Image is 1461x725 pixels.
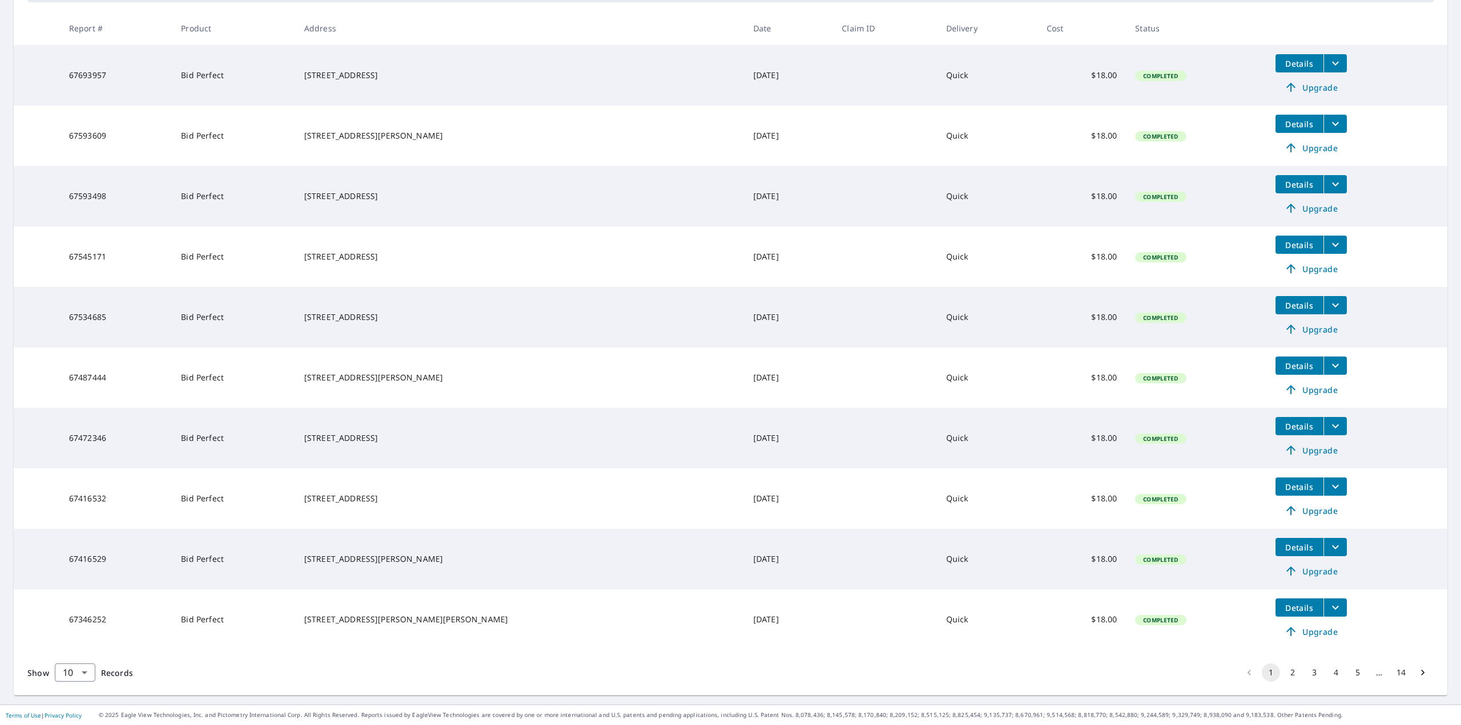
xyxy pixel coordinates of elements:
span: Upgrade [1282,80,1340,94]
span: Completed [1136,314,1185,322]
a: Upgrade [1276,562,1347,580]
td: 67487444 [60,347,172,408]
div: [STREET_ADDRESS] [304,191,735,202]
td: $18.00 [1038,529,1126,589]
th: Delivery [937,11,1038,45]
td: 67472346 [60,408,172,468]
span: Details [1282,300,1317,311]
span: Completed [1136,435,1185,443]
button: Go to page 4 [1327,663,1345,682]
td: Bid Perfect [172,226,295,287]
button: detailsBtn-67416529 [1276,538,1323,556]
td: [DATE] [744,589,833,650]
th: Report # [60,11,172,45]
td: [DATE] [744,166,833,226]
span: Show [27,667,49,678]
td: [DATE] [744,226,833,287]
button: filesDropdownBtn-67545171 [1323,236,1347,254]
td: [DATE] [744,529,833,589]
th: Status [1126,11,1266,45]
nav: pagination navigation [1238,663,1434,682]
button: detailsBtn-67545171 [1276,236,1323,254]
span: Completed [1136,72,1185,80]
span: Completed [1136,132,1185,140]
td: Quick [937,287,1038,347]
td: 67693957 [60,45,172,106]
td: Bid Perfect [172,45,295,106]
td: Quick [937,347,1038,408]
div: [STREET_ADDRESS][PERSON_NAME][PERSON_NAME] [304,614,735,625]
td: $18.00 [1038,589,1126,650]
span: Completed [1136,495,1185,503]
td: Quick [937,589,1038,650]
button: page 1 [1262,663,1280,682]
td: 67545171 [60,226,172,287]
button: detailsBtn-67472346 [1276,417,1323,435]
th: Address [295,11,744,45]
span: Details [1282,361,1317,371]
div: [STREET_ADDRESS] [304,493,735,504]
td: [DATE] [744,45,833,106]
a: Upgrade [1276,622,1347,641]
div: … [1370,667,1389,678]
span: Details [1282,179,1317,190]
button: Go to page 2 [1284,663,1302,682]
span: Details [1282,602,1317,613]
td: [DATE] [744,347,833,408]
span: Upgrade [1282,625,1340,638]
button: detailsBtn-67593498 [1276,175,1323,193]
a: Upgrade [1276,380,1347,399]
td: $18.00 [1038,468,1126,529]
span: Upgrade [1282,141,1340,155]
td: 67534685 [60,287,172,347]
td: Bid Perfect [172,287,295,347]
td: [DATE] [744,468,833,529]
td: Quick [937,226,1038,287]
p: © 2025 Eagle View Technologies, Inc. and Pictometry International Corp. All Rights Reserved. Repo... [99,711,1455,719]
div: [STREET_ADDRESS] [304,70,735,81]
button: Go to next page [1414,663,1432,682]
td: 67346252 [60,589,172,650]
div: [STREET_ADDRESS][PERSON_NAME] [304,130,735,141]
button: detailsBtn-67593609 [1276,115,1323,133]
a: Privacy Policy [45,711,82,719]
button: filesDropdownBtn-67693957 [1323,54,1347,72]
span: Upgrade [1282,322,1340,336]
button: Go to page 3 [1305,663,1323,682]
span: Completed [1136,556,1185,564]
span: Completed [1136,253,1185,261]
button: detailsBtn-67693957 [1276,54,1323,72]
td: $18.00 [1038,408,1126,468]
button: filesDropdownBtn-67487444 [1323,357,1347,375]
td: $18.00 [1038,287,1126,347]
button: detailsBtn-67416532 [1276,477,1323,496]
span: Completed [1136,616,1185,624]
span: Upgrade [1282,564,1340,578]
td: $18.00 [1038,347,1126,408]
button: filesDropdownBtn-67416532 [1323,477,1347,496]
span: Upgrade [1282,443,1340,457]
td: 67593609 [60,106,172,166]
td: $18.00 [1038,226,1126,287]
button: filesDropdownBtn-67346252 [1323,598,1347,617]
button: detailsBtn-67534685 [1276,296,1323,314]
td: [DATE] [744,408,833,468]
a: Upgrade [1276,139,1347,157]
td: Bid Perfect [172,166,295,226]
div: Show 10 records [55,663,95,682]
a: Upgrade [1276,320,1347,338]
span: Details [1282,481,1317,492]
td: $18.00 [1038,106,1126,166]
a: Upgrade [1276,501,1347,520]
td: Quick [937,45,1038,106]
div: 10 [55,657,95,688]
a: Upgrade [1276,260,1347,278]
div: [STREET_ADDRESS] [304,432,735,444]
button: detailsBtn-67346252 [1276,598,1323,617]
th: Claim ID [833,11,937,45]
span: Details [1282,421,1317,432]
a: Upgrade [1276,441,1347,459]
button: filesDropdownBtn-67416529 [1323,538,1347,556]
td: Bid Perfect [172,347,295,408]
div: [STREET_ADDRESS][PERSON_NAME] [304,553,735,565]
